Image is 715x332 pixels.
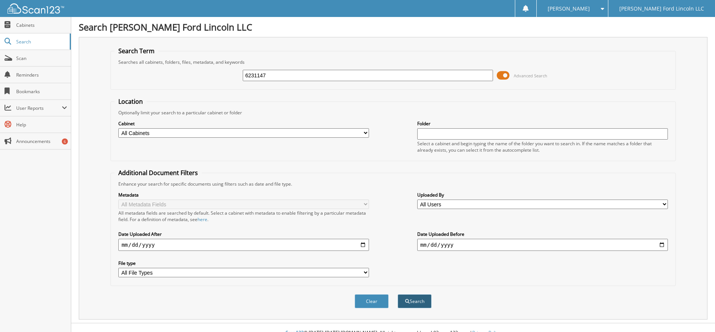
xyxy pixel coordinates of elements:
[619,6,704,11] span: [PERSON_NAME] Ford Lincoln LLC
[16,72,67,78] span: Reminders
[118,120,369,127] label: Cabinet
[417,120,668,127] label: Folder
[118,210,369,223] div: All metadata fields are searched by default. Select a cabinet with metadata to enable filtering b...
[118,239,369,251] input: start
[115,169,202,177] legend: Additional Document Filters
[115,97,147,106] legend: Location
[16,138,67,144] span: Announcements
[198,216,207,223] a: here
[118,260,369,266] label: File type
[355,294,389,308] button: Clear
[16,88,67,95] span: Bookmarks
[115,47,158,55] legend: Search Term
[16,121,67,128] span: Help
[115,109,671,116] div: Optionally limit your search to a particular cabinet or folder
[118,231,369,237] label: Date Uploaded After
[62,138,68,144] div: 6
[16,38,66,45] span: Search
[16,105,62,111] span: User Reports
[79,21,707,33] h1: Search [PERSON_NAME] Ford Lincoln LLC
[16,55,67,61] span: Scan
[118,192,369,198] label: Metadata
[115,181,671,187] div: Enhance your search for specific documents using filters such as date and file type.
[8,3,64,14] img: scan123-logo-white.svg
[514,73,547,78] span: Advanced Search
[548,6,590,11] span: [PERSON_NAME]
[115,59,671,65] div: Searches all cabinets, folders, files, metadata, and keywords
[398,294,432,308] button: Search
[16,22,67,28] span: Cabinets
[417,192,668,198] label: Uploaded By
[417,140,668,153] div: Select a cabinet and begin typing the name of the folder you want to search in. If the name match...
[417,231,668,237] label: Date Uploaded Before
[417,239,668,251] input: end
